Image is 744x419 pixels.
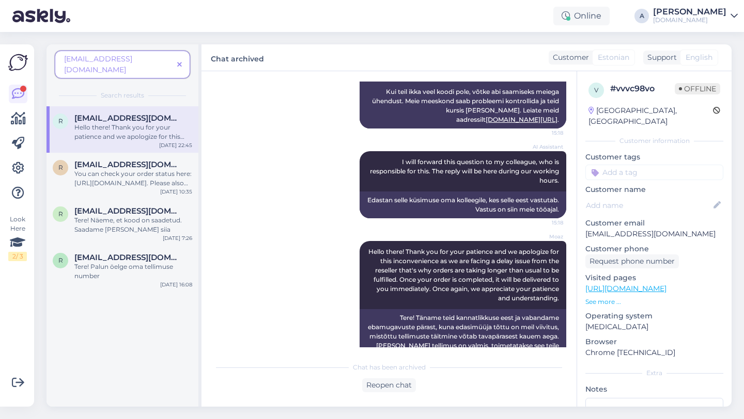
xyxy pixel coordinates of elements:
input: Add a tag [585,165,723,180]
p: Chrome [TECHNICAL_ID] [585,347,723,358]
a: [URL][DOMAIN_NAME] [585,284,667,293]
div: [DOMAIN_NAME] [653,16,726,24]
p: Operating system [585,311,723,321]
p: Browser [585,336,723,347]
span: Search results [101,91,144,100]
p: Visited pages [585,272,723,283]
div: # vvvc98vo [610,83,675,95]
span: 15:18 [524,219,563,227]
p: Notes [585,384,723,395]
p: Customer name [585,184,723,195]
a: [DOMAIN_NAME][URL] [486,116,557,123]
span: R [58,210,63,218]
div: [DATE] 16:08 [160,281,192,288]
div: Tere! Näeme, et kood on saadetud. Saadame [PERSON_NAME] siia [74,216,192,234]
span: reinvaldr@gmail.com [74,114,182,123]
div: 2 / 3 [8,252,27,261]
span: AI Assistant [524,143,563,151]
span: English [686,52,712,63]
span: I will forward this question to my colleague, who is responsible for this. The reply will be here... [370,158,561,184]
span: Chat has been archived [353,363,426,372]
p: Customer phone [585,244,723,254]
span: Reinvaldr@gmail.com [74,206,182,216]
span: Moaz [524,233,563,240]
span: Reinvaldr@gmail.com [74,253,182,262]
div: [DATE] 22:45 [159,141,192,149]
span: R [58,256,63,264]
span: reinvaldr@gmail.com [74,160,182,169]
div: [GEOGRAPHIC_DATA], [GEOGRAPHIC_DATA] [588,105,713,127]
p: Customer tags [585,152,723,163]
span: 15:18 [524,129,563,137]
div: [DATE] 7:26 [163,234,192,242]
p: [MEDICAL_DATA] [585,321,723,332]
div: [PERSON_NAME] [653,8,726,16]
div: Tere! Täname teid kannatlikkuse eest ja vabandame ebamugavuste pärast, kuna edasimüüja tõttu on m... [360,309,566,373]
div: Request phone number [585,254,679,268]
p: [EMAIL_ADDRESS][DOMAIN_NAME] [585,229,723,239]
span: r [58,164,63,171]
span: Hello there! Thank you for your patience and we apologize for this inconvenience as we are facing... [368,248,561,302]
div: [DATE] 10:35 [160,188,192,196]
div: Tere! Palun öelge oma tellimuse number [74,262,192,281]
div: Customer [549,52,589,63]
div: Customer information [585,136,723,146]
div: Reopen chat [362,378,416,392]
img: Askly Logo [8,53,28,72]
input: Add name [586,200,711,211]
div: A [634,9,649,23]
div: Extra [585,368,723,378]
span: Offline [675,83,720,94]
a: [PERSON_NAME][DOMAIN_NAME] [653,8,738,24]
span: [EMAIL_ADDRESS][DOMAIN_NAME] [64,54,132,74]
div: Look Here [8,215,27,261]
span: r [58,117,63,125]
div: Support [643,52,677,63]
div: Online [553,7,610,25]
div: You can check your order status here: [URL][DOMAIN_NAME]. Please also check your email's junk or ... [74,169,192,188]
p: Customer email [585,218,723,229]
div: Hello there! Thank you for your patience and we apologize for this inconvenience as we are facing... [74,123,192,141]
label: Chat archived [211,51,264,65]
span: Estonian [598,52,629,63]
p: See more ... [585,297,723,307]
span: v [594,86,598,94]
div: Edastan selle küsimuse oma kolleegile, kes selle eest vastutab. Vastus on siin meie tööajal. [360,191,566,218]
